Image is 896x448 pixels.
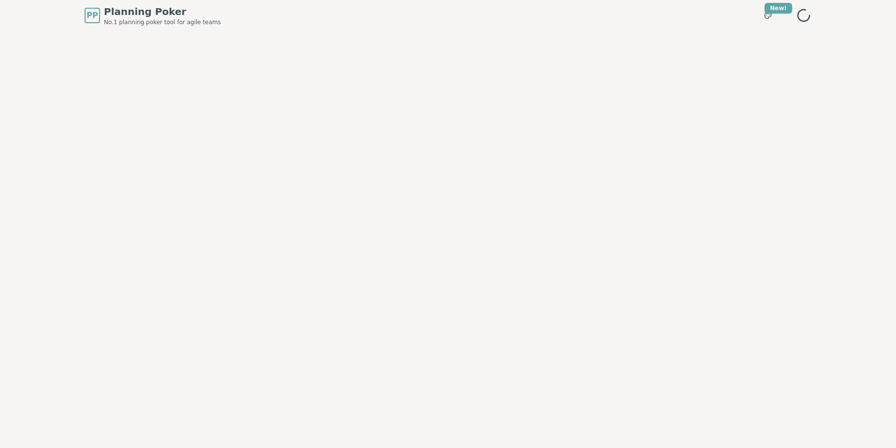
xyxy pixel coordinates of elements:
[87,10,98,21] span: PP
[759,7,777,24] button: New!
[765,3,792,14] div: New!
[104,18,221,26] span: No.1 planning poker tool for agile teams
[85,5,221,26] a: PPPlanning PokerNo.1 planning poker tool for agile teams
[104,5,221,18] span: Planning Poker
